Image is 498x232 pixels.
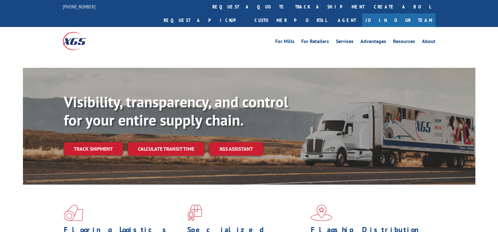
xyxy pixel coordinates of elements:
a: Services [336,39,353,46]
img: xgs-icon-focused-on-flooring-red [187,205,202,221]
a: Agent [331,13,362,27]
a: For Retailers [301,39,329,46]
b: Visibility, transparency, and control for your entire supply chain. [64,92,288,130]
img: xgs-icon-flagship-distribution-model-red [311,205,332,221]
a: About [422,39,435,46]
a: Customer Portal [250,13,331,27]
a: Request a pickup [159,13,250,27]
a: For Mills [275,39,294,46]
a: Join Our Team [362,13,435,27]
a: [PHONE_NUMBER] [63,3,96,10]
a: Track shipment [64,142,123,155]
a: Advantages [360,39,386,46]
a: Resources [393,39,415,46]
a: Calculate transit time [128,142,204,156]
img: xgs-icon-total-supply-chain-intelligence-red [64,205,83,221]
a: XGS ASSISTANT [209,142,263,156]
